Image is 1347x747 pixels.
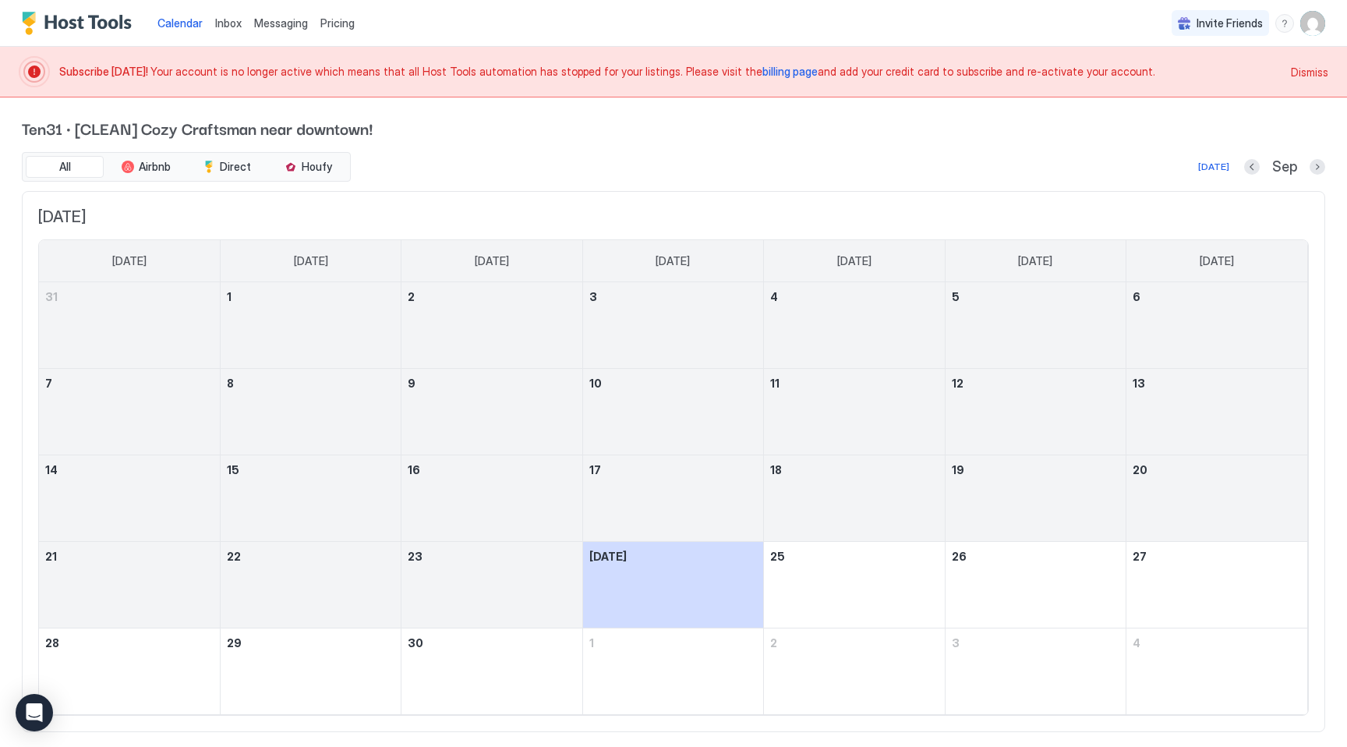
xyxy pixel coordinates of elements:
[582,542,763,628] td: September 24, 2025
[39,542,220,628] td: September 21, 2025
[770,463,782,476] span: 18
[227,463,239,476] span: 15
[1126,282,1307,369] td: September 6, 2025
[401,628,582,657] a: September 30, 2025
[401,369,582,455] td: September 9, 2025
[764,369,945,455] td: September 11, 2025
[1126,455,1307,484] a: September 20, 2025
[946,369,1126,398] a: September 12, 2025
[1126,542,1307,571] a: September 27, 2025
[1196,158,1232,176] button: [DATE]
[220,542,401,628] td: September 22, 2025
[39,628,220,715] td: September 28, 2025
[1126,455,1307,542] td: September 20, 2025
[589,377,602,390] span: 10
[945,282,1126,369] td: September 5, 2025
[112,254,147,268] span: [DATE]
[45,463,58,476] span: 14
[946,282,1126,311] a: September 5, 2025
[1198,160,1229,174] div: [DATE]
[764,369,944,398] a: September 11, 2025
[1126,369,1307,398] a: September 13, 2025
[640,240,705,282] a: Wednesday
[220,160,251,174] span: Direct
[1126,369,1307,455] td: September 13, 2025
[22,12,139,35] a: Host Tools Logo
[945,369,1126,455] td: September 12, 2025
[59,160,71,174] span: All
[1133,463,1147,476] span: 20
[227,290,232,303] span: 1
[408,377,415,390] span: 9
[656,254,690,268] span: [DATE]
[401,455,582,484] a: September 16, 2025
[589,636,594,650] span: 1
[408,463,420,476] span: 16
[220,282,401,369] td: September 1, 2025
[59,65,1282,79] span: Your account is no longer active which means that all Host Tools automation has stopped for your ...
[946,455,1126,484] a: September 19, 2025
[401,369,582,398] a: September 9, 2025
[583,455,763,484] a: September 17, 2025
[1133,290,1140,303] span: 6
[221,369,401,398] a: September 8, 2025
[945,455,1126,542] td: September 19, 2025
[762,65,818,78] span: billing page
[1002,240,1068,282] a: Friday
[215,15,242,31] a: Inbox
[589,550,627,563] span: [DATE]
[582,455,763,542] td: September 17, 2025
[254,16,308,30] span: Messaging
[1126,628,1307,715] td: October 4, 2025
[589,463,601,476] span: 17
[1126,628,1307,657] a: October 4, 2025
[45,636,59,650] span: 28
[39,542,220,571] a: September 21, 2025
[45,290,58,303] span: 31
[39,282,220,311] a: August 31, 2025
[1126,542,1307,628] td: September 27, 2025
[952,290,960,303] span: 5
[946,628,1126,657] a: October 3, 2025
[582,369,763,455] td: September 10, 2025
[837,254,871,268] span: [DATE]
[764,628,944,657] a: October 2, 2025
[1200,254,1234,268] span: [DATE]
[945,628,1126,715] td: October 3, 2025
[582,628,763,715] td: October 1, 2025
[1018,254,1052,268] span: [DATE]
[764,282,945,369] td: September 4, 2025
[157,16,203,30] span: Calendar
[45,550,57,563] span: 21
[221,455,401,484] a: September 15, 2025
[583,628,763,657] a: October 1, 2025
[952,550,967,563] span: 26
[408,636,423,650] span: 30
[1275,14,1294,33] div: menu
[822,240,887,282] a: Thursday
[302,160,332,174] span: Houfy
[589,290,597,303] span: 3
[459,240,525,282] a: Tuesday
[157,15,203,31] a: Calendar
[227,377,234,390] span: 8
[39,369,220,398] a: September 7, 2025
[401,282,582,369] td: September 2, 2025
[401,455,582,542] td: September 16, 2025
[582,282,763,369] td: September 3, 2025
[220,455,401,542] td: September 15, 2025
[1244,159,1260,175] button: Previous month
[1291,64,1328,80] span: Dismiss
[1197,16,1263,30] span: Invite Friends
[945,542,1126,628] td: September 26, 2025
[764,542,945,628] td: September 25, 2025
[764,542,944,571] a: September 25, 2025
[59,65,150,78] span: Subscribe [DATE]!
[39,369,220,455] td: September 7, 2025
[764,455,945,542] td: September 18, 2025
[254,15,308,31] a: Messaging
[408,290,415,303] span: 2
[401,542,582,571] a: September 23, 2025
[770,290,778,303] span: 4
